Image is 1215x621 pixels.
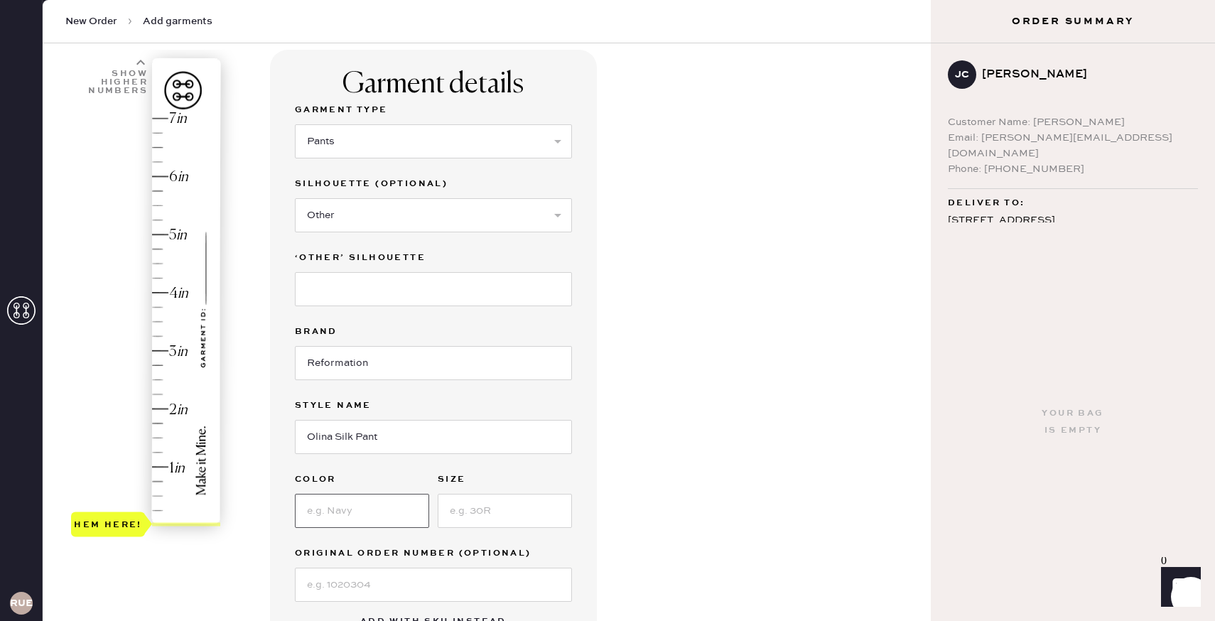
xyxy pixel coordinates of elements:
h3: RUESA [10,598,33,608]
label: Size [438,471,572,488]
label: Color [295,471,429,488]
div: 7 [169,109,176,129]
input: e.g. 1020304 [295,568,572,602]
div: Customer Name: [PERSON_NAME] [948,114,1198,130]
img: image [152,58,220,524]
label: Silhouette (optional) [295,175,572,193]
span: Add garments [143,14,212,28]
label: Brand [295,323,572,340]
div: Email: [PERSON_NAME][EMAIL_ADDRESS][DOMAIN_NAME] [948,130,1198,161]
input: e.g. Navy [295,494,429,528]
label: Style name [295,397,572,414]
h3: Order Summary [931,14,1215,28]
div: Phone: [PHONE_NUMBER] [948,161,1198,177]
span: Deliver to: [948,195,1025,212]
div: in [176,109,187,129]
label: Original Order Number (Optional) [295,545,572,562]
h3: JC [955,70,969,80]
iframe: Front Chat [1147,557,1209,618]
div: Hem here! [74,516,142,533]
div: Garment details [342,67,524,102]
div: [PERSON_NAME] [982,66,1187,83]
div: Your bag is empty [1042,405,1103,439]
label: ‘other’ silhouette [295,249,572,266]
input: e.g. 30R [438,494,572,528]
label: Garment Type [295,102,572,119]
input: Brand name [295,346,572,380]
div: Show higher numbers [87,70,148,95]
span: New Order [65,14,117,28]
input: e.g. Daisy 2 Pocket [295,420,572,454]
div: [STREET_ADDRESS] 6B [US_STATE] , NY 10021 [948,212,1198,266]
